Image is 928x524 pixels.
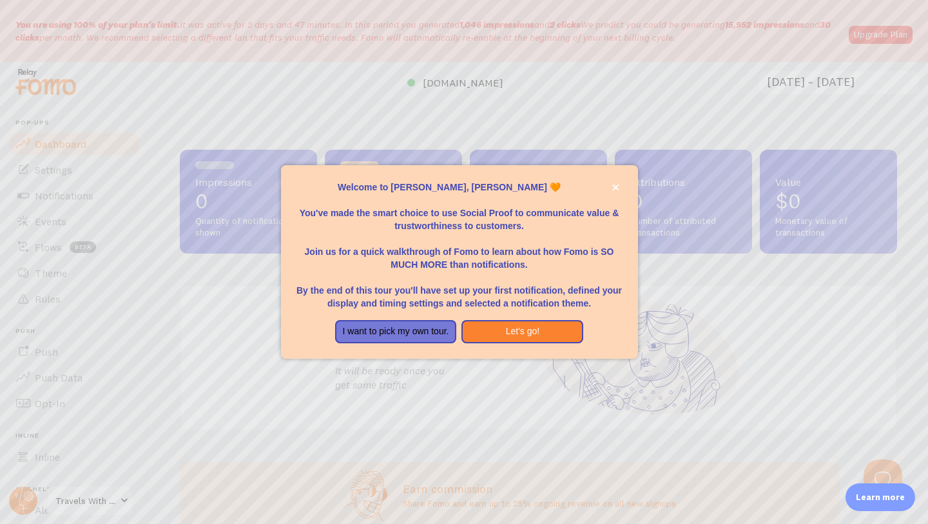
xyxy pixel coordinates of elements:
[846,483,915,511] div: Learn more
[335,320,457,343] button: I want to pick my own tour.
[296,232,623,271] p: Join us for a quick walkthrough of Fomo to learn about how Fomo is SO MUCH MORE than notifications.
[461,320,583,343] button: Let's go!
[609,181,623,194] button: close,
[296,271,623,310] p: By the end of this tour you'll have set up your first notification, defined your display and timi...
[281,165,638,359] div: Welcome to Fomo, Thomas Purcell 🧡You&amp;#39;ve made the smart choice to use Social Proof to comm...
[856,491,905,503] p: Learn more
[296,194,623,232] p: You've made the smart choice to use Social Proof to communicate value & trustworthiness to custom...
[296,181,623,194] p: Welcome to [PERSON_NAME], [PERSON_NAME] 🧡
